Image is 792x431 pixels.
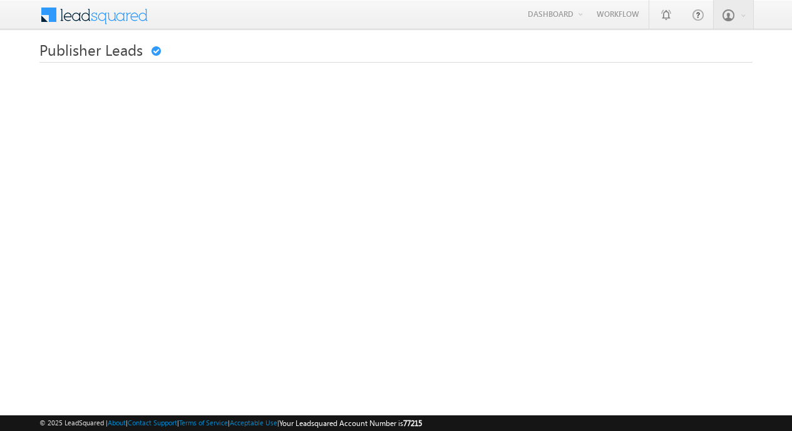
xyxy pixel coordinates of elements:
[179,418,228,427] a: Terms of Service
[279,418,422,428] span: Your Leadsquared Account Number is
[230,418,277,427] a: Acceptable Use
[403,418,422,428] span: 77215
[108,418,126,427] a: About
[128,418,177,427] a: Contact Support
[39,417,422,429] span: © 2025 LeadSquared | | | | |
[39,39,143,60] span: Publisher Leads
